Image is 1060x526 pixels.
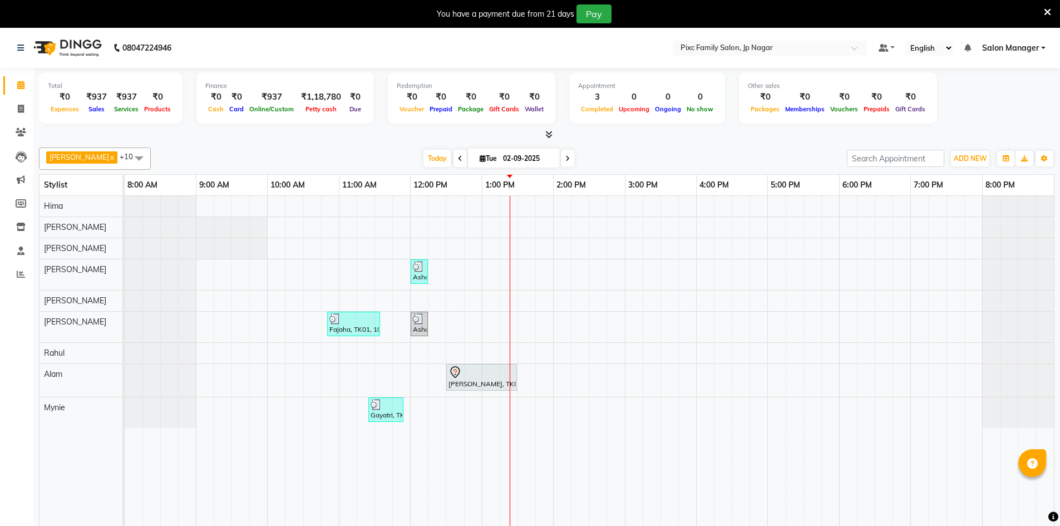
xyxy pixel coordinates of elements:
[120,152,141,161] span: +10
[1013,481,1049,515] iframe: chat widget
[625,177,660,193] a: 3:00 PM
[477,154,500,163] span: Tue
[141,91,174,104] div: ₹0
[578,81,716,91] div: Appointment
[861,91,893,104] div: ₹0
[397,81,546,91] div: Redemption
[893,91,928,104] div: ₹0
[554,177,589,193] a: 2:00 PM
[246,91,297,104] div: ₹937
[576,4,612,23] button: Pay
[82,91,111,104] div: ₹937
[48,81,174,91] div: Total
[28,32,105,63] img: logo
[44,317,106,327] span: [PERSON_NAME]
[369,399,402,420] div: Gayatri, TK03, 11:25 AM-11:55 AM, THREADING - EYEBROWS (₹58),THREADING - UPPER LIP (₹40)
[86,105,107,113] span: Sales
[328,313,379,335] div: Fajaha, TK01, 10:50 AM-11:35 AM, DEEP CONDTIONING (₹499),HAIRCUT AND STYLE - BLOWDRY SHORT (₹353)
[840,177,875,193] a: 6:00 PM
[522,105,546,113] span: Wallet
[44,402,65,412] span: Mynie
[827,105,861,113] span: Vouchers
[782,105,827,113] span: Memberships
[205,91,226,104] div: ₹0
[412,261,427,282] div: Asha, TK02, 12:00 PM-12:15 PM, THREADING - UPPER LIP (₹40)
[44,264,106,274] span: [PERSON_NAME]
[616,105,652,113] span: Upcoming
[226,91,246,104] div: ₹0
[44,348,65,358] span: Rahul
[339,177,379,193] a: 11:00 AM
[652,105,684,113] span: Ongoing
[486,91,522,104] div: ₹0
[982,42,1039,54] span: Salon Manager
[782,91,827,104] div: ₹0
[44,222,106,232] span: [PERSON_NAME]
[447,366,516,389] div: [PERSON_NAME], TK04, 12:30 PM-01:30 PM, COMBO (999)
[578,91,616,104] div: 3
[412,313,427,335] div: Asha, TK02, 12:00 PM-12:15 PM, THREADING - EYEBROWS
[303,105,339,113] span: Petty cash
[983,177,1018,193] a: 8:00 PM
[196,177,232,193] a: 9:00 AM
[437,8,574,20] div: You have a payment due from 21 days
[522,91,546,104] div: ₹0
[347,105,364,113] span: Due
[748,91,782,104] div: ₹0
[226,105,246,113] span: Card
[268,177,308,193] a: 10:00 AM
[111,105,141,113] span: Services
[111,91,141,104] div: ₹937
[748,105,782,113] span: Packages
[455,91,486,104] div: ₹0
[768,177,803,193] a: 5:00 PM
[125,177,160,193] a: 8:00 AM
[44,201,63,211] span: Hima
[44,369,62,379] span: Alam
[427,105,455,113] span: Prepaid
[122,32,171,63] b: 08047224946
[911,177,946,193] a: 7:00 PM
[397,105,427,113] span: Voucher
[486,105,522,113] span: Gift Cards
[652,91,684,104] div: 0
[954,154,987,163] span: ADD NEW
[48,91,82,104] div: ₹0
[847,150,944,167] input: Search Appointment
[455,105,486,113] span: Package
[141,105,174,113] span: Products
[297,91,346,104] div: ₹1,18,780
[44,296,106,306] span: [PERSON_NAME]
[44,180,67,190] span: Stylist
[346,91,365,104] div: ₹0
[246,105,297,113] span: Online/Custom
[423,150,451,167] span: Today
[109,153,114,161] a: x
[411,177,450,193] a: 12:00 PM
[861,105,893,113] span: Prepaids
[500,150,555,167] input: 2025-09-02
[748,81,928,91] div: Other sales
[482,177,517,193] a: 1:00 PM
[44,243,106,253] span: [PERSON_NAME]
[893,105,928,113] span: Gift Cards
[697,177,732,193] a: 4:00 PM
[397,91,427,104] div: ₹0
[616,91,652,104] div: 0
[48,105,82,113] span: Expenses
[427,91,455,104] div: ₹0
[205,81,365,91] div: Finance
[684,91,716,104] div: 0
[684,105,716,113] span: No show
[951,151,989,166] button: ADD NEW
[827,91,861,104] div: ₹0
[50,153,109,161] span: [PERSON_NAME]
[205,105,226,113] span: Cash
[578,105,616,113] span: Completed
